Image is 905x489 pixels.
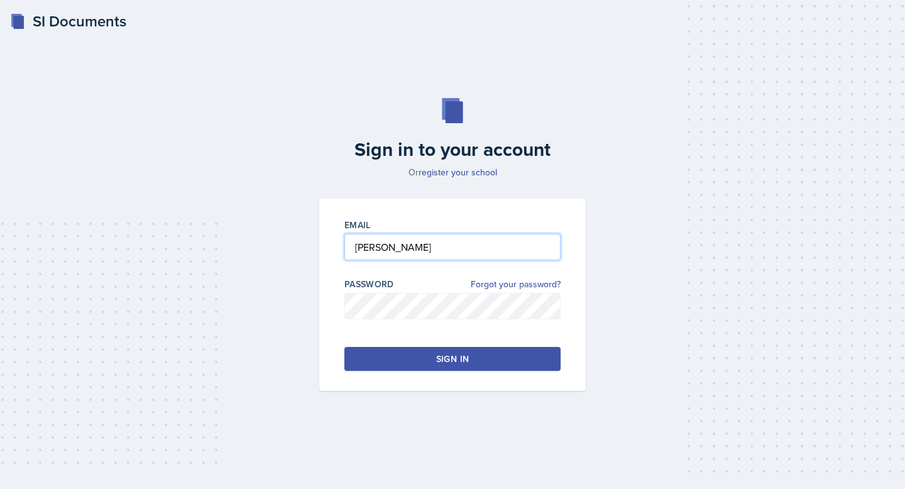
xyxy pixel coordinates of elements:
[344,234,561,260] input: Email
[344,347,561,371] button: Sign in
[344,219,371,231] label: Email
[312,138,593,161] h2: Sign in to your account
[344,278,394,290] label: Password
[471,278,561,291] a: Forgot your password?
[419,166,497,179] a: register your school
[436,353,469,365] div: Sign in
[10,10,126,33] a: SI Documents
[312,166,593,179] p: Or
